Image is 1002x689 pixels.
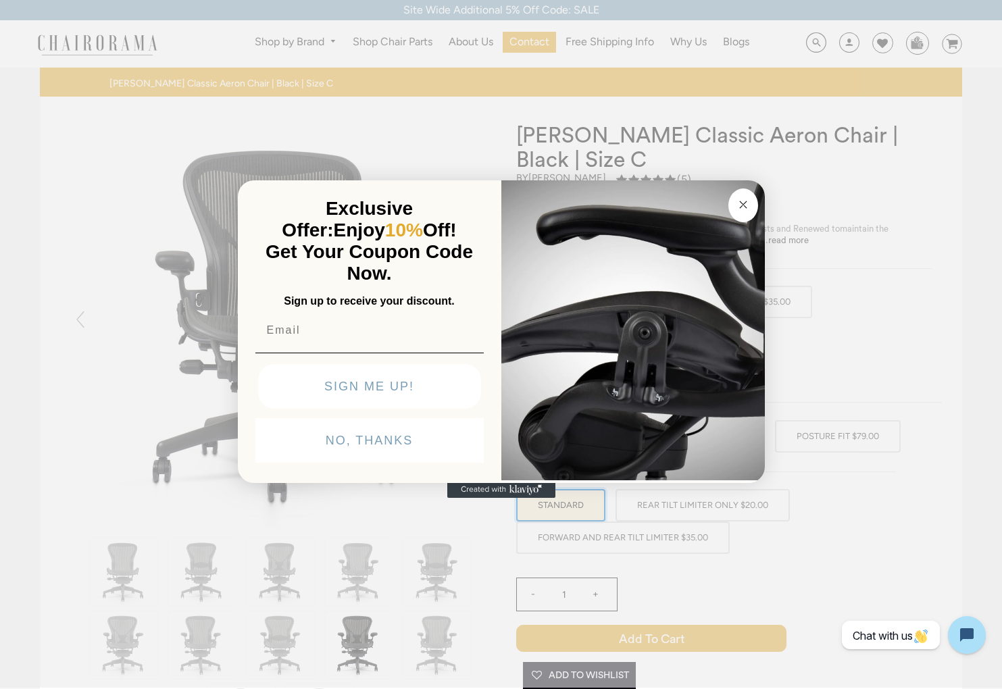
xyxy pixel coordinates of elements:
button: SIGN ME UP! [258,364,481,409]
span: Get Your Coupon Code Now. [266,241,473,284]
span: Enjoy Off! [334,220,457,240]
span: Exclusive Offer: [282,198,413,240]
button: NO, THANKS [255,418,484,463]
span: Sign up to receive your discount. [284,295,454,307]
input: Email [255,317,484,344]
span: 10% [385,220,423,240]
img: 92d77583-a095-41f6-84e7-858462e0427a.jpeg [501,178,765,480]
button: Close dialog [728,188,758,222]
a: Created with Klaviyo - opens in a new tab [447,482,555,498]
